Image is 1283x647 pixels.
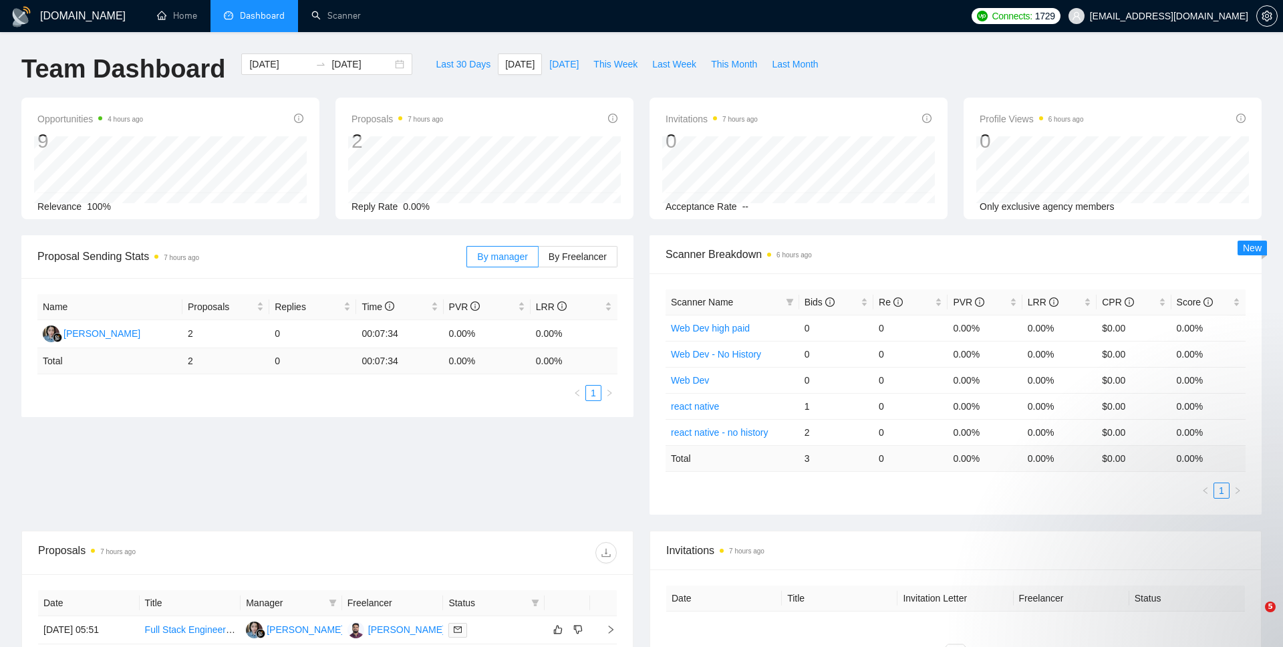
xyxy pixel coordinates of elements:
[368,622,445,637] div: [PERSON_NAME]
[595,625,615,634] span: right
[1022,315,1097,341] td: 0.00%
[569,385,585,401] li: Previous Page
[43,326,59,342] img: SL
[21,53,225,85] h1: Team Dashboard
[315,59,326,70] span: swap-right
[256,629,265,638] img: gigradar-bm.png
[1236,114,1246,123] span: info-circle
[454,626,462,634] span: mail
[601,385,617,401] button: right
[948,445,1022,471] td: 0.00 %
[1243,243,1262,253] span: New
[403,201,430,212] span: 0.00%
[385,301,394,311] span: info-circle
[553,624,563,635] span: like
[671,401,719,412] a: react native
[267,622,343,637] div: [PERSON_NAME]
[505,57,535,72] span: [DATE]
[1214,483,1229,498] a: 1
[805,297,835,307] span: Bids
[786,298,794,306] span: filter
[240,10,285,21] span: Dashboard
[799,445,873,471] td: 3
[948,341,1022,367] td: 0.00%
[326,593,339,613] span: filter
[596,547,616,558] span: download
[38,616,140,644] td: [DATE] 05:51
[1234,487,1242,495] span: right
[992,9,1032,23] span: Connects:
[1197,483,1214,499] li: Previous Page
[331,57,392,72] input: End date
[1125,297,1134,307] span: info-circle
[586,53,645,75] button: This Week
[182,294,269,320] th: Proposals
[873,341,948,367] td: 0
[182,348,269,374] td: 2
[38,542,327,563] div: Proposals
[108,116,143,123] time: 4 hours ago
[601,385,617,401] li: Next Page
[666,111,758,127] span: Invitations
[182,320,269,348] td: 2
[356,320,443,348] td: 00:07:34
[948,419,1022,445] td: 0.00%
[666,201,737,212] span: Acceptance Rate
[477,251,527,262] span: By manager
[980,128,1084,154] div: 0
[43,328,140,338] a: SL[PERSON_NAME]
[87,201,111,212] span: 100%
[557,301,567,311] span: info-circle
[188,299,254,314] span: Proposals
[550,622,566,638] button: like
[570,622,586,638] button: dislike
[1256,5,1278,27] button: setting
[37,201,82,212] span: Relevance
[1171,393,1246,419] td: 0.00%
[1238,602,1270,634] iframe: Intercom live chat
[776,251,812,259] time: 6 hours ago
[63,326,140,341] div: [PERSON_NAME]
[953,297,984,307] span: PVR
[1102,297,1133,307] span: CPR
[783,292,797,312] span: filter
[37,348,182,374] td: Total
[645,53,704,75] button: Last Week
[666,542,1245,559] span: Invitations
[549,251,607,262] span: By Freelancer
[246,622,263,638] img: SL
[799,315,873,341] td: 0
[1022,445,1097,471] td: 0.00 %
[498,53,542,75] button: [DATE]
[542,53,586,75] button: [DATE]
[608,114,617,123] span: info-circle
[1022,341,1097,367] td: 0.00%
[549,57,579,72] span: [DATE]
[1171,315,1246,341] td: 0.00%
[246,596,323,610] span: Manager
[294,114,303,123] span: info-circle
[1256,11,1278,21] a: setting
[1097,445,1171,471] td: $ 0.00
[1097,419,1171,445] td: $0.00
[529,593,542,613] span: filter
[1014,586,1129,612] th: Freelancer
[948,315,1022,341] td: 0.00%
[448,596,526,610] span: Status
[449,301,480,312] span: PVR
[1022,419,1097,445] td: 0.00%
[595,542,617,563] button: download
[347,624,445,634] a: HA[PERSON_NAME]
[436,57,490,72] span: Last 30 Days
[1203,297,1213,307] span: info-circle
[1257,11,1277,21] span: setting
[356,348,443,374] td: 00:07:34
[246,624,343,634] a: SL[PERSON_NAME]
[1072,11,1081,21] span: user
[742,201,748,212] span: --
[531,320,617,348] td: 0.00%
[799,341,873,367] td: 0
[666,128,758,154] div: 0
[1097,341,1171,367] td: $0.00
[666,445,799,471] td: Total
